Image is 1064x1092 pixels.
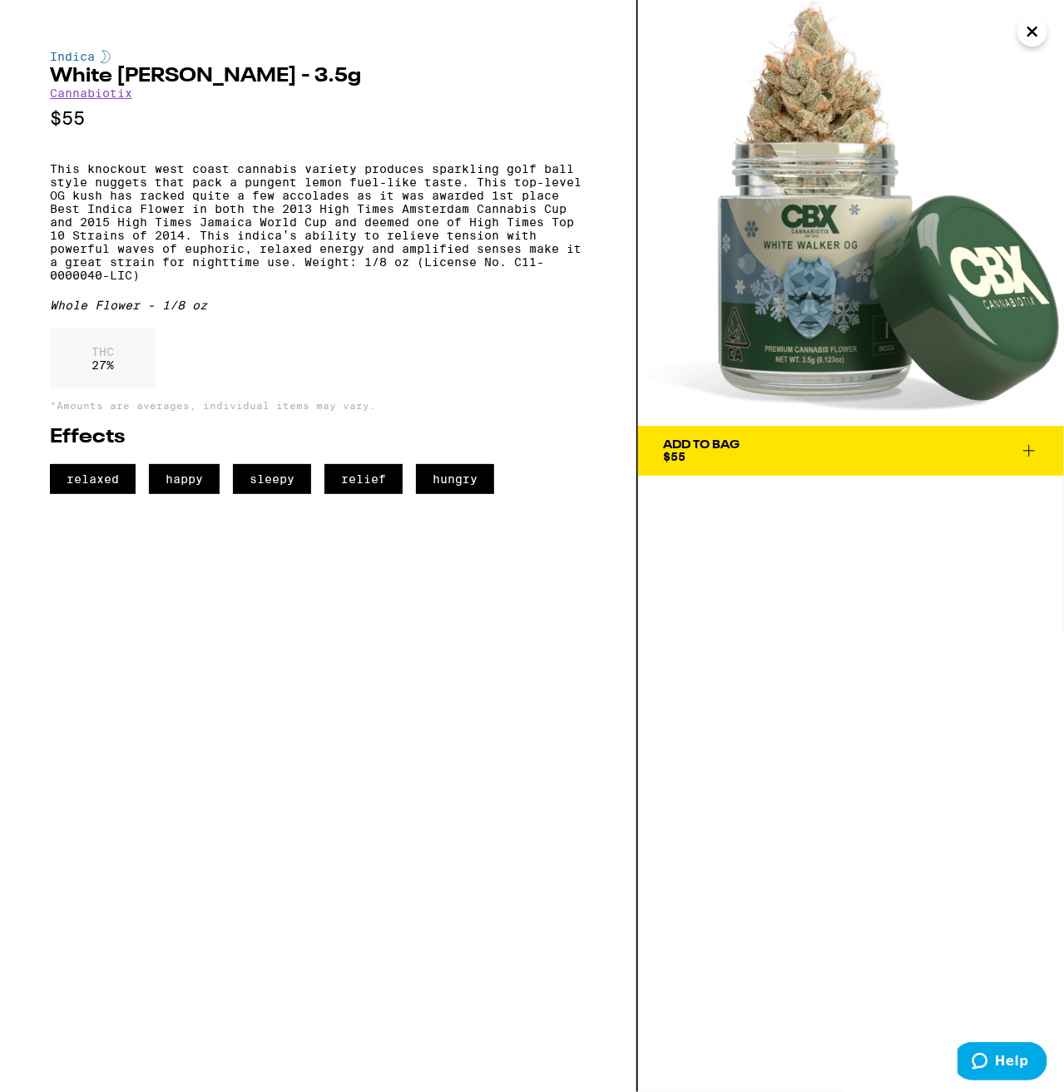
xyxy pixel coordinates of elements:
p: This knockout west coast cannabis variety produces sparkling golf ball style nuggets that pack a ... [50,162,586,282]
div: 27 % [50,329,156,388]
iframe: Opens a widget where you can find more information [958,1042,1047,1084]
div: Whole Flower - 1/8 oz [50,299,586,312]
p: THC [92,345,114,358]
p: $55 [50,108,586,129]
span: $55 [663,450,685,463]
span: relaxed [50,464,136,494]
a: Cannabiotix [50,86,132,100]
span: happy [149,464,220,494]
div: Add To Bag [663,439,740,451]
span: relief [324,464,403,494]
button: Add To Bag$55 [638,426,1064,476]
h2: Effects [50,427,586,447]
h2: White [PERSON_NAME] - 3.5g [50,67,586,86]
span: hungry [416,464,494,494]
span: sleepy [233,464,311,494]
div: Indica [50,50,586,63]
img: indicaColor.svg [101,50,111,63]
p: *Amounts are averages, individual items may vary. [50,400,586,411]
button: Close [1017,17,1047,47]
